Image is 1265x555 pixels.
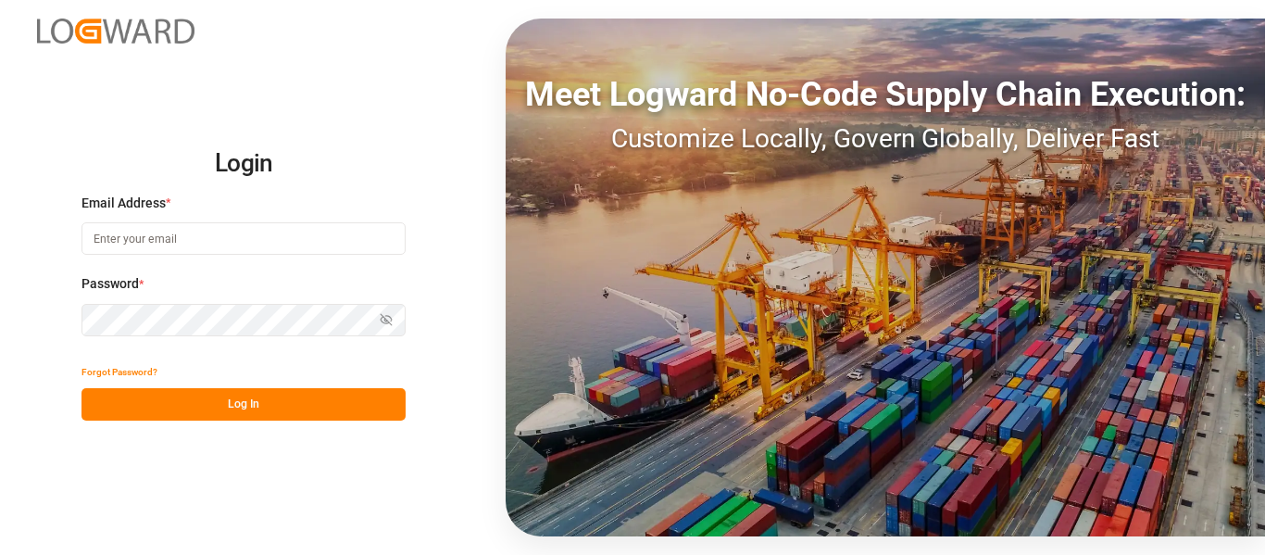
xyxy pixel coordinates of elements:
input: Enter your email [81,222,406,255]
span: Email Address [81,194,166,213]
button: Forgot Password? [81,356,157,388]
button: Log In [81,388,406,421]
h2: Login [81,134,406,194]
span: Password [81,274,139,294]
div: Meet Logward No-Code Supply Chain Execution: [506,69,1265,120]
div: Customize Locally, Govern Globally, Deliver Fast [506,120,1265,158]
img: Logward_new_orange.png [37,19,194,44]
